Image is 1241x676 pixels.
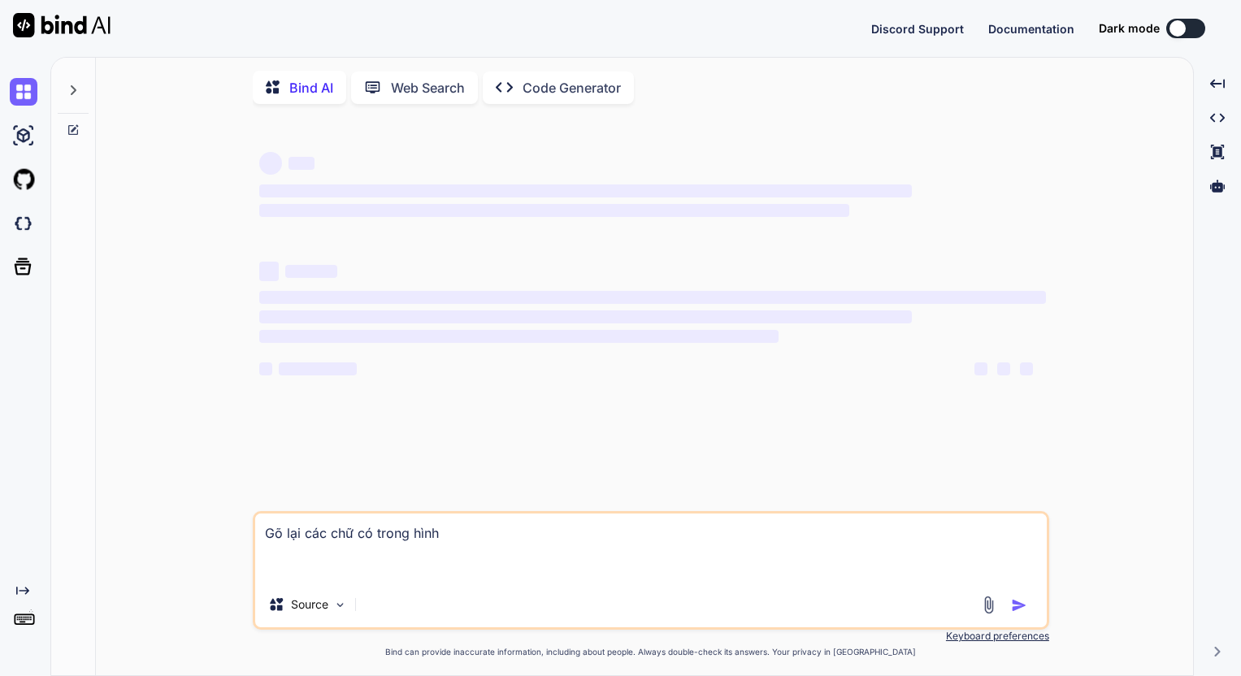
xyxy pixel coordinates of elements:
[871,20,964,37] button: Discord Support
[279,362,357,375] span: ‌
[10,78,37,106] img: chat
[974,362,987,375] span: ‌
[997,362,1010,375] span: ‌
[1011,597,1027,613] img: icon
[1099,20,1160,37] span: Dark mode
[259,310,912,323] span: ‌
[988,20,1074,37] button: Documentation
[10,122,37,149] img: ai-studio
[291,596,328,613] p: Source
[259,291,1046,304] span: ‌
[253,630,1049,643] p: Keyboard preferences
[391,78,465,97] p: Web Search
[259,152,282,175] span: ‌
[13,13,111,37] img: Bind AI
[259,262,279,281] span: ‌
[289,157,315,170] span: ‌
[253,646,1049,658] p: Bind can provide inaccurate information, including about people. Always double-check its answers....
[259,204,849,217] span: ‌
[871,22,964,36] span: Discord Support
[523,78,621,97] p: Code Generator
[333,598,347,612] img: Pick Models
[1020,362,1033,375] span: ‌
[10,210,37,237] img: darkCloudIdeIcon
[259,184,912,197] span: ‌
[259,330,779,343] span: ‌
[979,596,998,614] img: attachment
[285,265,337,278] span: ‌
[259,362,272,375] span: ‌
[289,78,333,97] p: Bind AI
[10,166,37,193] img: githubLight
[255,513,1047,582] textarea: Gõ lại các chữ có trong hình
[988,22,1074,36] span: Documentation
